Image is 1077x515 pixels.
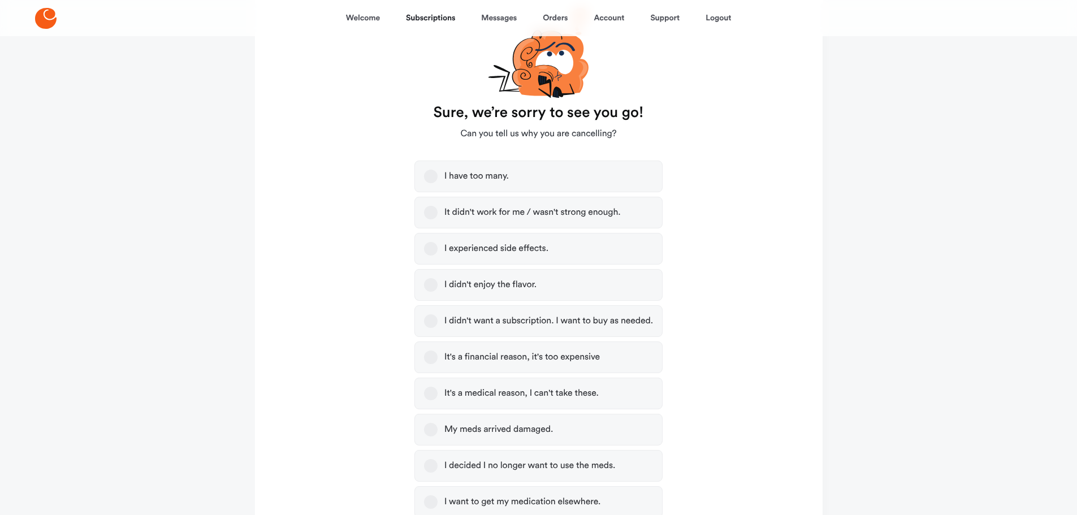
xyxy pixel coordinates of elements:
strong: Sure, we’re sorry to see you go! [434,103,644,122]
a: Messages [481,5,517,32]
span: Can you tell us why you are cancelling? [460,127,616,141]
button: I want to get my medication elsewhere. [424,495,438,509]
button: I experienced side effects. [424,242,438,256]
a: Logout [706,5,731,32]
div: My meds arrived damaged. [444,424,553,435]
div: I want to get my medication elsewhere. [444,496,600,508]
button: It's a medical reason, I can't take these. [424,387,438,400]
a: Subscriptions [406,5,455,32]
button: I didn't want a subscription. I want to buy as needed. [424,314,438,328]
div: It's a medical reason, I can't take these. [444,388,599,399]
button: I have too many. [424,170,438,183]
button: It didn't work for me / wasn't strong enough. [424,206,438,219]
button: I didn't enjoy the flavor. [424,278,438,292]
div: I didn't enjoy the flavor. [444,279,537,291]
div: I experienced side effects. [444,243,548,254]
button: My meds arrived damaged. [424,423,438,436]
a: Support [650,5,680,32]
div: I decided I no longer want to use the meds. [444,460,615,471]
img: cartoon-confuse-xvMLqgb5.svg [488,5,589,98]
button: I decided I no longer want to use the meds. [424,459,438,473]
div: It didn't work for me / wasn't strong enough. [444,207,621,218]
div: I didn't want a subscription. I want to buy as needed. [444,315,653,327]
a: Welcome [346,5,380,32]
div: I have too many. [444,171,509,182]
div: It's a financial reason, it's too expensive [444,352,600,363]
button: It's a financial reason, it's too expensive [424,350,438,364]
a: Account [594,5,624,32]
a: Orders [543,5,568,32]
